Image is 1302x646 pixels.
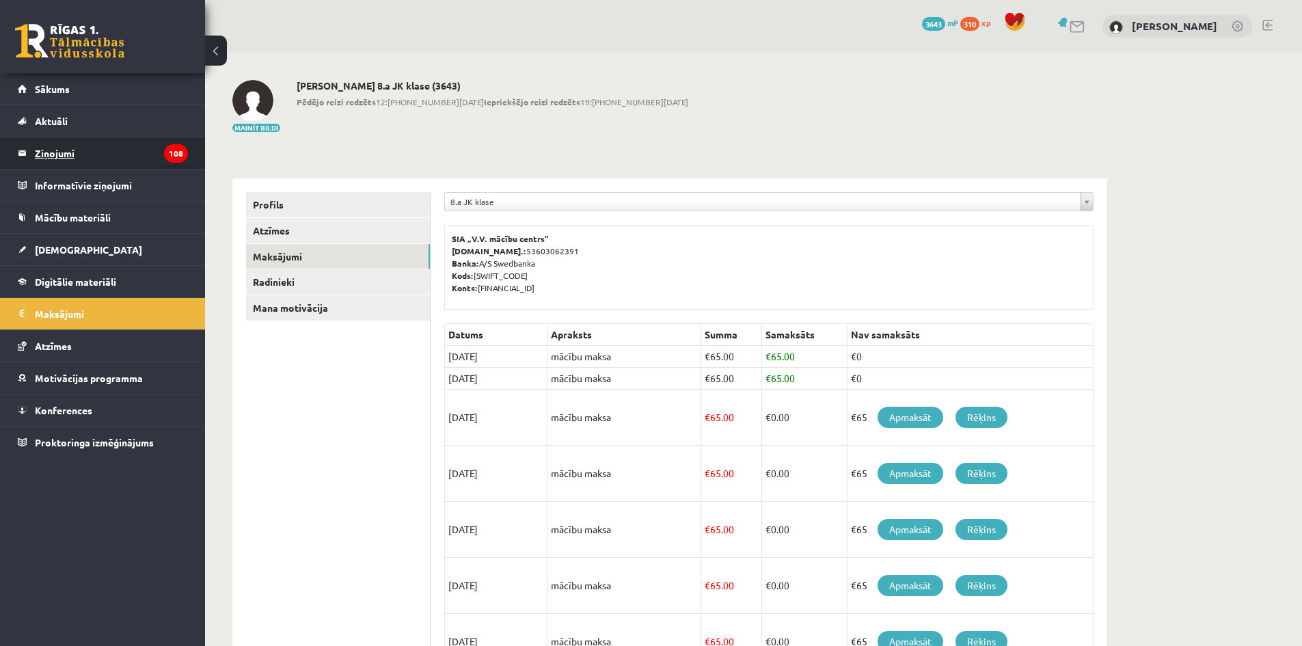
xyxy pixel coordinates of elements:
a: Apmaksāt [878,519,943,540]
span: € [705,579,710,591]
td: [DATE] [445,558,547,614]
td: 65.00 [701,558,762,614]
th: Summa [701,324,762,346]
td: 65.00 [701,390,762,446]
td: mācību maksa [547,390,701,446]
a: Rēķins [955,463,1007,484]
span: 310 [960,17,979,31]
span: € [765,523,771,535]
button: Mainīt bildi [232,124,280,132]
span: Mācību materiāli [35,211,111,224]
span: € [765,372,771,384]
a: Profils [246,192,430,217]
span: Aktuāli [35,115,68,127]
td: €65 [847,502,1093,558]
td: [DATE] [445,368,547,390]
td: mācību maksa [547,558,701,614]
a: Maksājumi [246,244,430,269]
a: Konferences [18,394,188,426]
span: Sākums [35,83,70,95]
td: 65.00 [701,446,762,502]
b: Kods: [452,270,474,281]
span: € [765,411,771,423]
a: Mana motivācija [246,295,430,321]
b: [DOMAIN_NAME].: [452,245,526,256]
a: Atzīmes [246,218,430,243]
td: €65 [847,390,1093,446]
a: Maksājumi [18,298,188,329]
a: Rēķins [955,575,1007,596]
legend: Maksājumi [35,298,188,329]
a: Radinieki [246,269,430,295]
span: € [765,579,771,591]
a: 3643 mP [922,17,958,28]
span: € [705,350,710,362]
td: [DATE] [445,346,547,368]
span: € [705,411,710,423]
span: 3643 [922,17,945,31]
td: €0 [847,346,1093,368]
a: Apmaksāt [878,463,943,484]
a: [DEMOGRAPHIC_DATA] [18,234,188,265]
a: Ziņojumi108 [18,137,188,169]
td: 0.00 [761,446,847,502]
span: mP [947,17,958,28]
td: 65.00 [701,502,762,558]
span: Digitālie materiāli [35,275,116,288]
span: 12:[PHONE_NUMBER][DATE] 19:[PHONE_NUMBER][DATE] [297,96,688,108]
td: €65 [847,446,1093,502]
th: Nav samaksāts [847,324,1093,346]
a: Digitālie materiāli [18,266,188,297]
td: €65 [847,558,1093,614]
a: Aktuāli [18,105,188,137]
legend: Informatīvie ziņojumi [35,170,188,201]
span: € [705,467,710,479]
a: Apmaksāt [878,575,943,596]
b: Banka: [452,258,479,269]
b: SIA „V.V. mācību centrs” [452,233,550,244]
b: Pēdējo reizi redzēts [297,96,376,107]
td: mācību maksa [547,446,701,502]
span: € [765,467,771,479]
h2: [PERSON_NAME] 8.a JK klase (3643) [297,80,688,92]
th: Datums [445,324,547,346]
a: 310 xp [960,17,997,28]
span: Atzīmes [35,340,72,352]
a: Sākums [18,73,188,105]
a: Rēķins [955,519,1007,540]
span: € [705,372,710,384]
span: 8.a JK klase [450,193,1075,211]
a: Mācību materiāli [18,202,188,233]
th: Apraksts [547,324,701,346]
td: 65.00 [761,346,847,368]
td: €0 [847,368,1093,390]
a: Informatīvie ziņojumi [18,170,188,201]
a: Motivācijas programma [18,362,188,394]
td: 65.00 [701,346,762,368]
span: Proktoringa izmēģinājums [35,436,154,448]
a: [PERSON_NAME] [1132,19,1217,33]
span: [DEMOGRAPHIC_DATA] [35,243,142,256]
b: Konts: [452,282,478,293]
td: 65.00 [701,368,762,390]
a: Rēķins [955,407,1007,428]
img: Kārlis Bergs [1109,21,1123,34]
td: mācību maksa [547,502,701,558]
td: [DATE] [445,390,547,446]
a: 8.a JK klase [445,193,1093,211]
td: 0.00 [761,558,847,614]
span: € [765,350,771,362]
p: 53603062391 A/S Swedbanka [SWIFT_CODE] [FINANCIAL_ID] [452,232,1086,294]
th: Samaksāts [761,324,847,346]
i: 108 [164,144,188,163]
b: Iepriekšējo reizi redzēts [484,96,580,107]
span: Motivācijas programma [35,372,143,384]
a: Proktoringa izmēģinājums [18,427,188,458]
td: 0.00 [761,502,847,558]
legend: Ziņojumi [35,137,188,169]
td: mācību maksa [547,368,701,390]
td: [DATE] [445,502,547,558]
a: Rīgas 1. Tālmācības vidusskola [15,24,124,58]
td: [DATE] [445,446,547,502]
td: 0.00 [761,390,847,446]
